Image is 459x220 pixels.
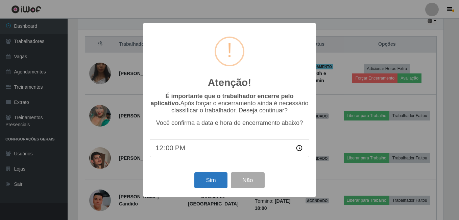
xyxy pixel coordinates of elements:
b: É importante que o trabalhador encerre pelo aplicativo. [150,93,293,107]
button: Sim [194,172,227,188]
h2: Atenção! [208,76,251,89]
p: Você confirma a data e hora de encerramento abaixo? [150,119,309,127]
p: Após forçar o encerramento ainda é necessário classificar o trabalhador. Deseja continuar? [150,93,309,114]
button: Não [231,172,264,188]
